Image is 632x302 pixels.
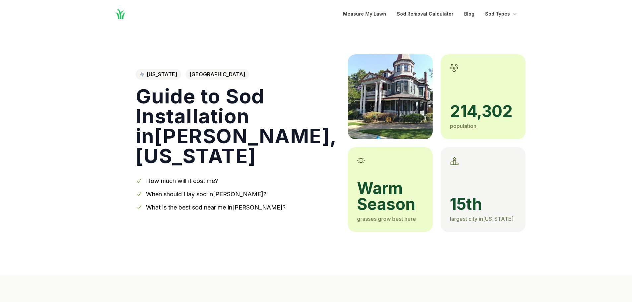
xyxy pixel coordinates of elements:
a: [US_STATE] [136,69,181,80]
span: population [450,123,476,129]
span: grasses grow best here [357,215,416,222]
a: Blog [464,10,474,18]
a: When should I lay sod in[PERSON_NAME]? [146,191,266,198]
img: A picture of McKinney [348,54,433,139]
span: 214,302 [450,103,516,119]
button: Sod Types [485,10,518,18]
h1: Guide to Sod Installation in [PERSON_NAME] , [US_STATE] [136,86,337,166]
img: Texas state outline [140,72,144,76]
a: What is the best sod near me in[PERSON_NAME]? [146,204,286,211]
span: warm season [357,180,423,212]
span: [GEOGRAPHIC_DATA] [185,69,249,80]
span: 15th [450,196,516,212]
span: largest city in [US_STATE] [450,215,514,222]
a: Measure My Lawn [343,10,386,18]
a: How much will it cost me? [146,177,218,184]
a: Sod Removal Calculator [397,10,454,18]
